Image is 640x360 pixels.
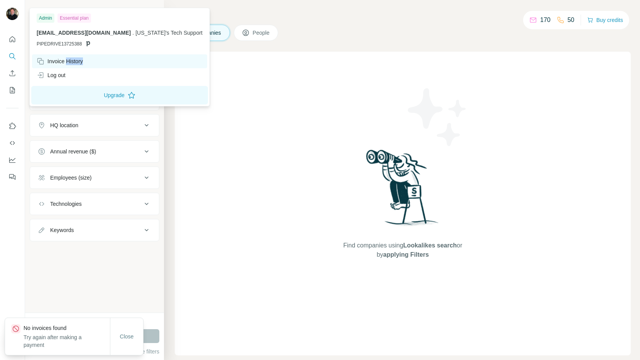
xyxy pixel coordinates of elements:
[403,82,472,152] img: Surfe Illustration - Stars
[30,195,159,213] button: Technologies
[30,168,159,187] button: Employees (size)
[30,221,159,239] button: Keywords
[6,136,19,150] button: Use Surfe API
[30,7,54,14] div: New search
[132,30,134,36] span: .
[30,116,159,135] button: HQ location
[341,241,464,259] span: Find companies using or by
[50,148,96,155] div: Annual revenue ($)
[567,15,574,25] p: 50
[134,5,164,16] button: Hide
[50,226,74,234] div: Keywords
[115,330,139,343] button: Close
[587,15,623,25] button: Buy credits
[6,83,19,97] button: My lists
[6,66,19,80] button: Enrich CSV
[6,32,19,46] button: Quick start
[50,200,82,208] div: Technologies
[6,170,19,184] button: Feedback
[37,30,131,36] span: [EMAIL_ADDRESS][DOMAIN_NAME]
[135,30,203,36] span: [US_STATE]'s Tech Support
[403,242,457,249] span: Lookalikes search
[30,142,159,161] button: Annual revenue ($)
[24,333,110,349] p: Try again after making a payment
[31,86,208,104] button: Upgrade
[50,174,91,182] div: Employees (size)
[363,148,443,234] img: Surfe Illustration - Woman searching with binoculars
[383,251,429,258] span: applying Filters
[50,121,78,129] div: HQ location
[175,9,631,20] h4: Search
[37,40,82,47] span: PIPEDRIVE13725388
[57,13,91,23] div: Essential plan
[120,333,134,340] span: Close
[6,119,19,133] button: Use Surfe on LinkedIn
[6,49,19,63] button: Search
[540,15,551,25] p: 170
[37,57,83,65] div: Invoice History
[6,153,19,167] button: Dashboard
[253,29,270,37] span: People
[37,71,66,79] div: Log out
[37,13,54,23] div: Admin
[24,324,110,332] p: No invoices found
[6,8,19,20] img: Avatar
